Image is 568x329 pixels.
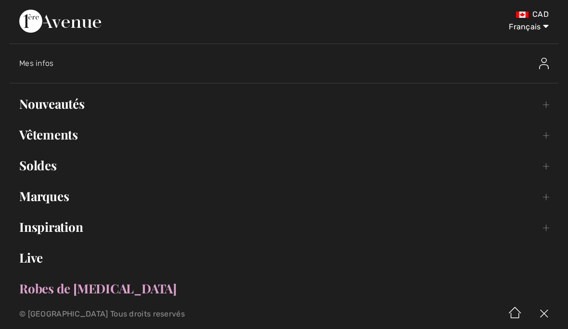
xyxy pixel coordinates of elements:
a: Soldes [10,155,558,176]
span: Mes infos [19,59,54,68]
img: Accueil [501,299,529,329]
a: Vêtements [10,124,558,145]
img: 1ère Avenue [19,10,101,33]
a: Nouveautés [10,93,558,114]
div: CAD [334,10,549,19]
img: Mes infos [539,58,549,69]
a: Live [10,247,558,268]
p: © [GEOGRAPHIC_DATA] Tous droits reservés [19,311,334,317]
a: Inspiration [10,216,558,238]
a: Mes infosMes infos [19,48,558,79]
img: X [529,299,558,329]
a: Robes de [MEDICAL_DATA] [10,278,558,299]
a: Marques [10,186,558,207]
